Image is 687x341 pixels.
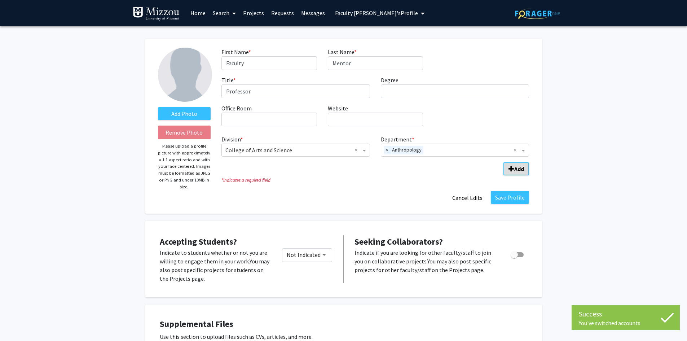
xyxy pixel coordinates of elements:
a: Home [187,0,209,26]
button: Add Division/Department [503,162,529,175]
label: AddProfile Picture [158,107,211,120]
button: Cancel Edits [448,191,487,205]
ng-select: Division [221,144,370,157]
img: University of Missouri Logo [133,6,180,21]
span: Accepting Students? [160,236,237,247]
span: × [384,146,390,154]
a: Messages [298,0,329,26]
a: Search [209,0,239,26]
label: Office Room [221,104,252,113]
span: Faculty [PERSON_NAME]'s Profile [335,9,418,17]
label: Website [328,104,348,113]
span: Clear all [514,146,520,154]
div: You've switched accounts [579,319,673,327]
label: Degree [381,76,398,84]
p: Please upload a profile picture with approximately a 1:1 aspect ratio and with your face centered... [158,143,211,190]
iframe: Chat [5,309,31,336]
ng-select: Department [381,144,529,157]
label: Title [221,76,236,84]
span: Seeking Collaborators? [354,236,443,247]
label: Last Name [328,48,357,56]
b: Add [514,165,524,172]
span: Anthropology [390,146,423,154]
span: Not Indicated [287,251,321,258]
p: Indicate if you are looking for other faculty/staff to join you on collaborative projects. You ma... [354,248,497,274]
i: Indicates a required field [221,177,529,184]
div: Success [579,309,673,319]
div: Department [375,135,535,157]
mat-select: Would you like to permit student requests? [282,248,333,262]
button: Remove Photo [158,126,211,139]
label: First Name [221,48,251,56]
button: Save Profile [491,191,529,204]
div: Division [216,135,375,157]
a: Requests [268,0,298,26]
div: Toggle [508,248,528,259]
span: Clear all [354,146,361,154]
img: ForagerOne Logo [515,8,560,19]
img: Profile Picture [158,48,212,102]
a: Projects [239,0,268,26]
h4: Supplemental Files [160,319,528,329]
p: Use this section to upload files such as CVs, articles, and more. [160,332,528,341]
div: Toggle [282,248,333,262]
p: Indicate to students whether or not you are willing to engage them in your work. You may also pos... [160,248,271,283]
